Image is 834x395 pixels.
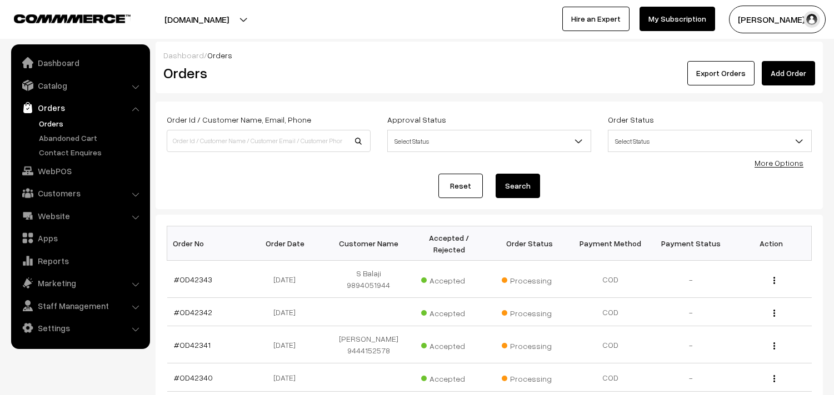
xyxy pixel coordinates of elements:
a: Marketing [14,273,146,293]
th: Payment Status [651,226,731,261]
td: - [651,298,731,326]
a: Add Order [762,61,815,85]
a: Reports [14,251,146,271]
img: COMMMERCE [14,14,131,23]
span: Select Status [388,131,591,151]
span: Accepted [421,370,477,384]
label: Order Status [608,114,654,125]
a: Orders [36,118,146,129]
a: Orders [14,98,146,118]
a: Dashboard [163,50,204,60]
button: [PERSON_NAME] s… [729,6,826,33]
span: Accepted [421,305,477,319]
img: Menu [773,277,775,284]
input: Order Id / Customer Name / Customer Email / Customer Phone [167,130,371,152]
th: Customer Name [328,226,409,261]
button: [DOMAIN_NAME] [126,6,268,33]
td: COD [570,298,651,326]
a: Dashboard [14,53,146,73]
a: Hire an Expert [562,7,630,31]
th: Order Status [490,226,570,261]
label: Order Id / Customer Name, Email, Phone [167,114,311,125]
span: Accepted [421,337,477,352]
span: Select Status [387,130,591,152]
span: Select Status [608,130,812,152]
a: Staff Management [14,296,146,316]
a: COMMMERCE [14,11,111,24]
td: S Balaji 9894051944 [328,261,409,298]
a: Abandoned Cart [36,132,146,144]
th: Accepted / Rejected [409,226,490,261]
div: / [163,49,815,61]
span: Processing [502,305,557,319]
img: Menu [773,375,775,382]
td: - [651,261,731,298]
td: [DATE] [248,326,328,363]
td: - [651,326,731,363]
td: COD [570,363,651,392]
img: Menu [773,342,775,350]
a: #OD42341 [174,340,211,350]
th: Order Date [248,226,328,261]
img: Menu [773,310,775,317]
span: Processing [502,337,557,352]
a: WebPOS [14,161,146,181]
span: Select Status [608,131,811,151]
td: COD [570,261,651,298]
td: [PERSON_NAME] 9444152578 [328,326,409,363]
a: #OD42342 [174,307,212,317]
span: Accepted [421,272,477,286]
span: Processing [502,272,557,286]
img: user [803,11,820,28]
a: #OD42340 [174,373,213,382]
button: Export Orders [687,61,755,85]
span: Processing [502,370,557,384]
a: Website [14,206,146,226]
button: Search [496,174,540,198]
a: Customers [14,183,146,203]
a: My Subscription [640,7,715,31]
td: COD [570,326,651,363]
span: Orders [207,50,232,60]
a: #OD42343 [174,275,212,284]
a: Contact Enquires [36,146,146,158]
h2: Orders [163,64,369,82]
td: - [651,363,731,392]
th: Payment Method [570,226,651,261]
label: Approval Status [387,114,446,125]
a: Settings [14,318,146,338]
td: [DATE] [248,261,328,298]
a: Catalog [14,75,146,95]
a: More Options [755,158,803,168]
a: Apps [14,228,146,248]
th: Action [731,226,812,261]
td: [DATE] [248,363,328,392]
td: [DATE] [248,298,328,326]
a: Reset [438,174,483,198]
th: Order No [167,226,248,261]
